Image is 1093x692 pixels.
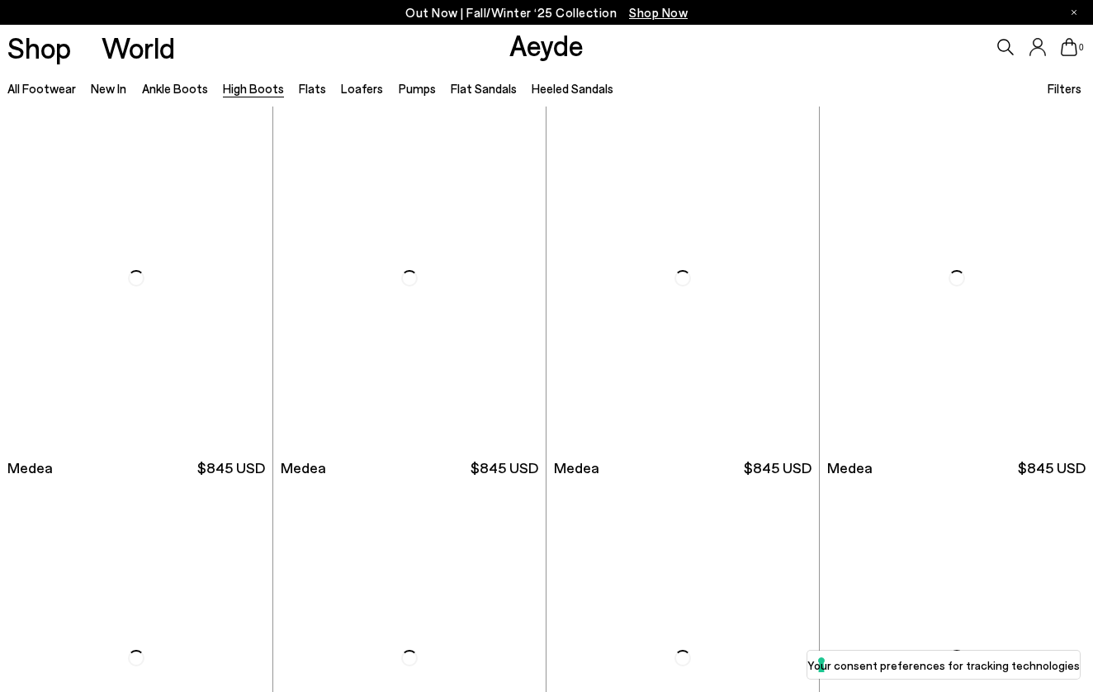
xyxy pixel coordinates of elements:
[142,81,208,96] a: Ankle Boots
[532,81,613,96] a: Heeled Sandals
[197,457,265,478] span: $845 USD
[827,457,873,478] span: Medea
[102,33,175,62] a: World
[509,27,584,62] a: Aeyde
[7,81,76,96] a: All Footwear
[223,81,284,96] a: High Boots
[546,107,819,449] img: Medea Suede Knee-High Boots
[471,457,538,478] span: $845 USD
[1048,81,1081,96] span: Filters
[451,81,517,96] a: Flat Sandals
[341,81,383,96] a: Loafers
[546,449,819,486] a: Medea $845 USD
[1061,38,1077,56] a: 0
[7,457,53,478] span: Medea
[807,656,1080,674] label: Your consent preferences for tracking technologies
[273,107,546,449] img: Medea Knee-High Boots
[405,2,688,23] p: Out Now | Fall/Winter ‘25 Collection
[273,449,546,486] a: Medea $845 USD
[1018,457,1086,478] span: $845 USD
[281,457,326,478] span: Medea
[7,33,71,62] a: Shop
[554,457,599,478] span: Medea
[299,81,326,96] a: Flats
[629,5,688,20] span: Navigate to /collections/new-in
[807,651,1080,679] button: Your consent preferences for tracking technologies
[820,449,1093,486] a: Medea $845 USD
[399,81,436,96] a: Pumps
[820,107,1093,449] img: Medea Suede Knee-High Boots
[744,457,811,478] span: $845 USD
[1077,43,1086,52] span: 0
[91,81,126,96] a: New In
